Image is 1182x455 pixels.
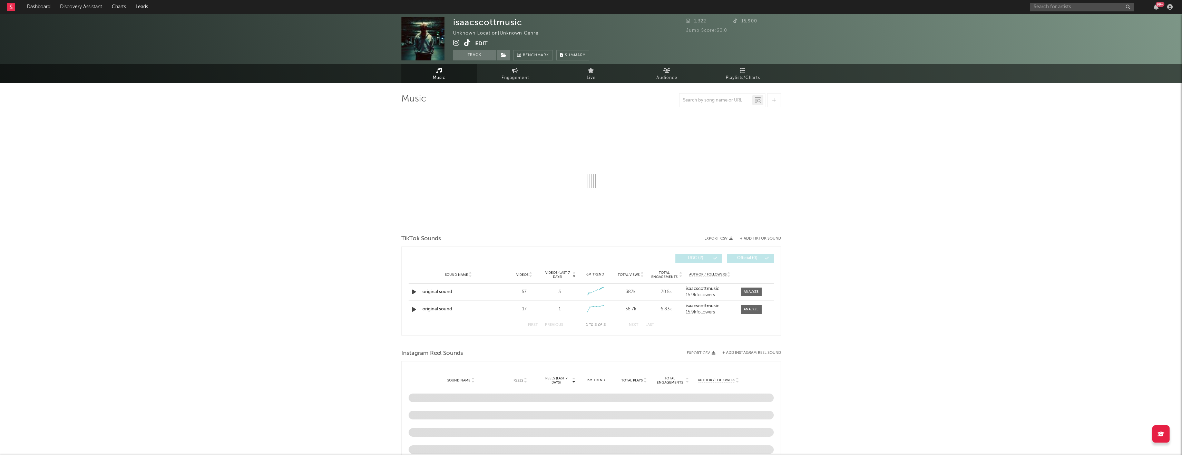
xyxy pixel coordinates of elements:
a: isaacscottmusic [686,304,734,309]
span: Sound Name [447,378,470,383]
span: 1,322 [686,19,706,23]
span: Sound Name [445,273,468,277]
button: Previous [545,323,563,327]
span: Author / Followers [689,272,726,277]
div: 70.5k [650,289,682,296]
span: TikTok Sounds [401,235,441,243]
input: Search for artists [1030,3,1134,11]
a: isaacscottmusic [686,287,734,291]
div: 1 [559,306,561,313]
div: 56.7k [615,306,647,313]
div: 15.9k followers [686,310,734,315]
span: Jump Score: 60.0 [686,28,727,33]
input: Search by song name or URL [680,98,752,103]
button: UGC(2) [675,254,722,263]
button: 99+ [1154,4,1159,10]
span: Total Plays [621,378,643,383]
button: + Add Instagram Reel Sound [722,351,781,355]
div: 6.83k [650,306,682,313]
button: Edit [475,39,488,48]
span: Official ( 0 ) [732,256,763,260]
span: Author / Followers [698,378,735,383]
span: Total Engagements [650,271,678,279]
div: 6M Trend [579,272,611,277]
button: Next [629,323,638,327]
div: Unknown Location | Unknown Genre [453,29,546,38]
button: Track [453,50,496,60]
span: Live [587,74,596,82]
div: 6M Trend [579,378,614,383]
a: Music [401,64,477,83]
button: First [528,323,538,327]
div: 1 2 2 [577,321,615,329]
span: Total Views [618,273,639,277]
div: + Add Instagram Reel Sound [715,351,781,355]
button: Export CSV [704,236,733,241]
div: isaacscottmusic [453,17,522,27]
span: Videos [516,273,528,277]
a: original sound [422,306,495,313]
a: original sound [422,289,495,296]
span: Playlists/Charts [726,74,760,82]
span: Videos (last 7 days) [544,271,572,279]
a: Playlists/Charts [705,64,781,83]
span: Reels (last 7 days) [541,376,572,385]
div: 99 + [1156,2,1164,7]
div: 17 [508,306,540,313]
span: UGC ( 2 ) [680,256,712,260]
button: Official(0) [727,254,774,263]
span: Summary [565,54,585,57]
a: Live [553,64,629,83]
a: Benchmark [513,50,553,60]
span: Music [433,74,446,82]
a: Engagement [477,64,553,83]
span: Engagement [501,74,529,82]
div: 15.9k followers [686,293,734,298]
span: Audience [656,74,677,82]
strong: isaacscottmusic [686,304,719,308]
button: Last [645,323,654,327]
span: Reels [514,378,523,383]
span: to [589,323,593,327]
div: 57 [508,289,540,296]
button: + Add TikTok Sound [740,237,781,241]
a: Audience [629,64,705,83]
span: of [598,323,602,327]
button: + Add TikTok Sound [733,237,781,241]
strong: isaacscottmusic [686,287,719,291]
button: Summary [556,50,589,60]
button: Export CSV [687,351,715,355]
div: 387k [615,289,647,296]
span: Benchmark [523,51,549,60]
span: 15,900 [733,19,757,23]
span: Total Engagements [655,376,685,385]
div: 3 [558,289,561,296]
span: Instagram Reel Sounds [401,349,463,358]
